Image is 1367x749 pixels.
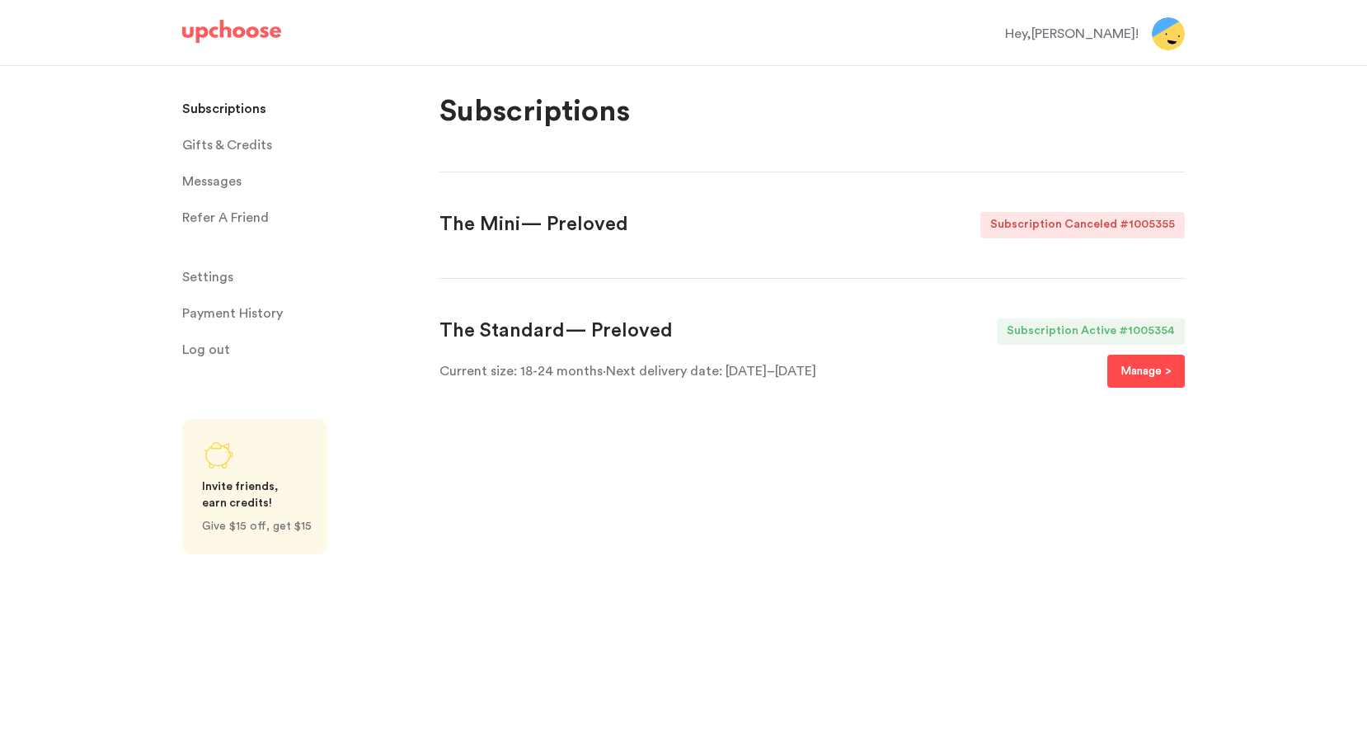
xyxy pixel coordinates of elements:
[182,129,420,162] a: Gifts & Credits
[1120,212,1185,238] div: # 1005355
[1120,361,1172,381] p: Manage >
[182,92,266,125] p: Subscriptions
[1119,318,1185,345] div: # 1005354
[1005,24,1139,44] div: Hey, [PERSON_NAME] !
[182,419,327,554] a: Share UpChoose
[182,297,283,330] p: Payment History
[182,165,420,198] a: Messages
[997,318,1119,345] div: Subscription Active
[182,201,269,234] p: Refer A Friend
[439,365,520,378] span: Current size:
[182,261,420,294] a: Settings
[439,318,673,345] div: The Standard — Preloved
[182,333,230,366] span: Log out
[182,333,420,366] a: Log out
[182,297,420,330] a: Payment History
[439,365,603,378] span: 18-24 months
[439,92,1185,132] p: Subscriptions
[182,261,233,294] span: Settings
[182,20,281,50] a: UpChoose
[439,212,628,238] div: The Mini — Preloved
[182,20,281,43] img: UpChoose
[182,129,272,162] span: Gifts & Credits
[182,201,420,234] a: Refer A Friend
[980,212,1120,238] div: Subscription Canceled
[182,92,420,125] a: Subscriptions
[182,165,242,198] span: Messages
[1107,355,1185,388] button: Manage >
[603,365,816,378] span: · Next delivery date: [DATE]–[DATE]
